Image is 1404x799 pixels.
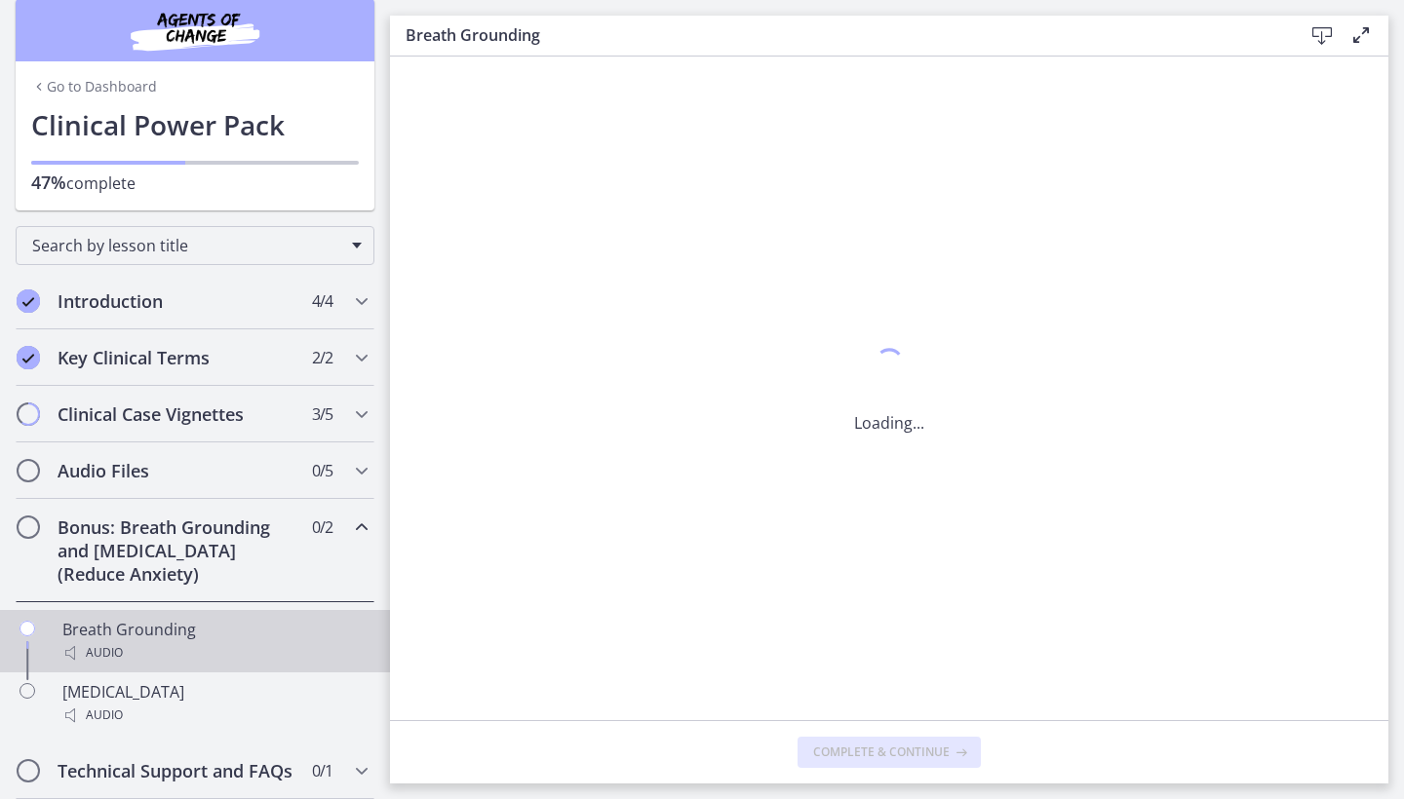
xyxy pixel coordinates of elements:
span: Search by lesson title [32,235,342,256]
button: Complete & continue [798,737,981,768]
span: 3 / 5 [312,402,332,426]
div: Audio [62,704,367,727]
div: Search by lesson title [16,226,374,265]
p: complete [31,171,359,195]
i: Completed [17,289,40,313]
a: Go to Dashboard [31,77,157,96]
p: Loading... [854,411,924,435]
i: Completed [17,346,40,369]
h3: Breath Grounding [406,23,1271,47]
span: 0 / 5 [312,459,332,482]
h2: Technical Support and FAQs [58,759,295,782]
img: Agents of Change Social Work Test Prep [78,7,312,54]
h2: Clinical Case Vignettes [58,402,295,426]
div: Audio [62,641,367,665]
div: Breath Grounding [62,618,367,665]
span: 0 / 1 [312,759,332,782]
h2: Key Clinical Terms [58,346,295,369]
span: Complete & continue [813,744,950,760]
span: 47% [31,171,66,194]
h1: Clinical Power Pack [31,104,359,145]
h2: Introduction [58,289,295,313]
div: 1 [854,343,924,388]
span: 0 / 2 [312,515,332,539]
span: 4 / 4 [312,289,332,313]
span: 2 / 2 [312,346,332,369]
div: [MEDICAL_DATA] [62,680,367,727]
h2: Audio Files [58,459,295,482]
h2: Bonus: Breath Grounding and [MEDICAL_DATA] (Reduce Anxiety) [58,515,295,586]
